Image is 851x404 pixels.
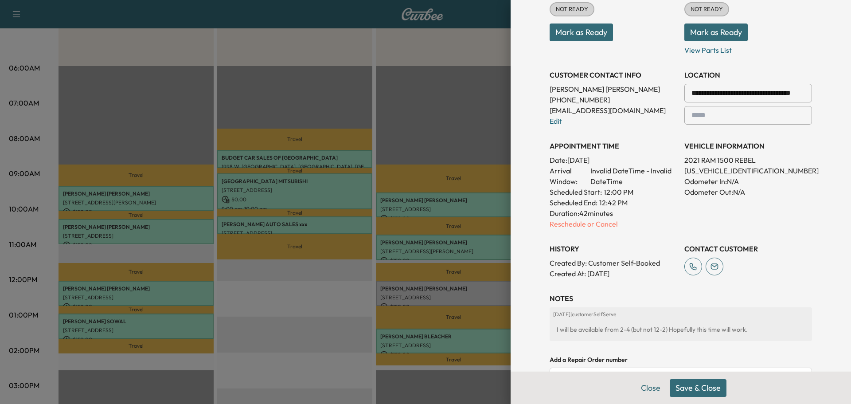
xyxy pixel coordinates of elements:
a: Edit [550,117,562,126]
span: Invalid DateTime - Invalid DateTime [590,165,677,187]
h3: CUSTOMER CONTACT INFO [550,70,677,80]
p: View Parts List [684,41,812,55]
p: Duration: 42 minutes [550,208,677,219]
h3: VEHICLE INFORMATION [684,141,812,151]
p: Scheduled Start: [550,187,602,197]
p: Created By : Customer Self-Booked [550,258,677,268]
button: Close [635,379,666,397]
h3: APPOINTMENT TIME [550,141,677,151]
p: Odometer Out: N/A [684,187,812,197]
h3: History [550,243,677,254]
p: [DATE] | customerSelfServe [553,311,808,318]
p: [PERSON_NAME] [PERSON_NAME] [550,84,677,94]
span: NOT READY [550,5,593,14]
p: Scheduled End: [550,197,597,208]
p: Created At : [DATE] [550,268,677,279]
h3: NOTES [550,293,812,304]
p: Odometer In: N/A [684,176,812,187]
h3: CONTACT CUSTOMER [684,243,812,254]
h3: LOCATION [684,70,812,80]
p: 12:42 PM [599,197,628,208]
p: Arrival Window: [550,165,677,187]
p: [US_VEHICLE_IDENTIFICATION_NUMBER] [684,165,812,176]
button: Save & Close [670,379,726,397]
p: 2021 RAM 1500 REBEL [684,155,812,165]
p: Reschedule or Cancel [550,219,677,229]
h4: Add a Repair Order number [550,355,812,364]
p: Date: [DATE] [550,155,677,165]
p: 12:00 PM [604,187,633,197]
p: [EMAIL_ADDRESS][DOMAIN_NAME] [550,105,677,116]
p: [PHONE_NUMBER] [550,94,677,105]
span: NOT READY [685,5,728,14]
button: Mark as Ready [684,24,748,41]
button: Mark as Ready [550,24,613,41]
div: I will be available from 2-4 (but not 12-2) Hopefully this time will work. [553,322,808,337]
